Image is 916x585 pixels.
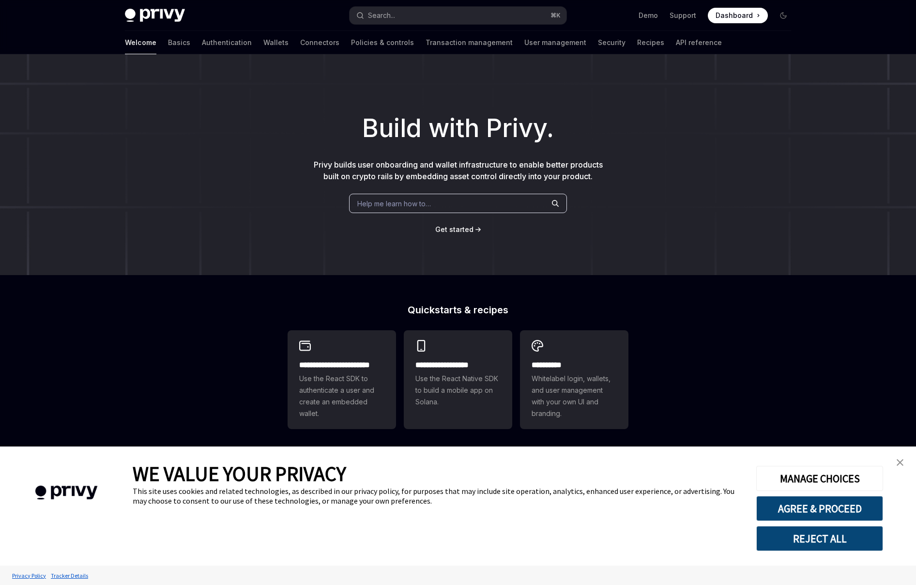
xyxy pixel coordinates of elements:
[133,461,346,486] span: WE VALUE YOUR PRIVACY
[716,11,753,20] span: Dashboard
[357,199,431,209] span: Help me learn how to…
[435,225,473,233] span: Get started
[288,305,628,315] h2: Quickstarts & recipes
[350,7,566,24] button: Search...⌘K
[48,567,91,584] a: Tracker Details
[415,373,501,408] span: Use the React Native SDK to build a mobile app on Solana.
[368,10,395,21] div: Search...
[125,9,185,22] img: dark logo
[708,8,768,23] a: Dashboard
[125,31,156,54] a: Welcome
[202,31,252,54] a: Authentication
[404,330,512,429] a: **** **** **** ***Use the React Native SDK to build a mobile app on Solana.
[10,567,48,584] a: Privacy Policy
[756,496,883,521] button: AGREE & PROCEED
[756,526,883,551] button: REJECT ALL
[639,11,658,20] a: Demo
[524,31,586,54] a: User management
[15,472,118,514] img: company logo
[598,31,626,54] a: Security
[300,31,339,54] a: Connectors
[520,330,628,429] a: **** *****Whitelabel login, wallets, and user management with your own UI and branding.
[890,453,910,472] a: close banner
[15,109,901,147] h1: Build with Privy.
[532,373,617,419] span: Whitelabel login, wallets, and user management with your own UI and branding.
[299,373,384,419] span: Use the React SDK to authenticate a user and create an embedded wallet.
[550,12,561,19] span: ⌘ K
[263,31,289,54] a: Wallets
[756,466,883,491] button: MANAGE CHOICES
[776,8,791,23] button: Toggle dark mode
[676,31,722,54] a: API reference
[351,31,414,54] a: Policies & controls
[637,31,664,54] a: Recipes
[426,31,513,54] a: Transaction management
[168,31,190,54] a: Basics
[133,486,742,506] div: This site uses cookies and related technologies, as described in our privacy policy, for purposes...
[897,459,903,466] img: close banner
[670,11,696,20] a: Support
[314,160,603,181] span: Privy builds user onboarding and wallet infrastructure to enable better products built on crypto ...
[435,225,473,234] a: Get started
